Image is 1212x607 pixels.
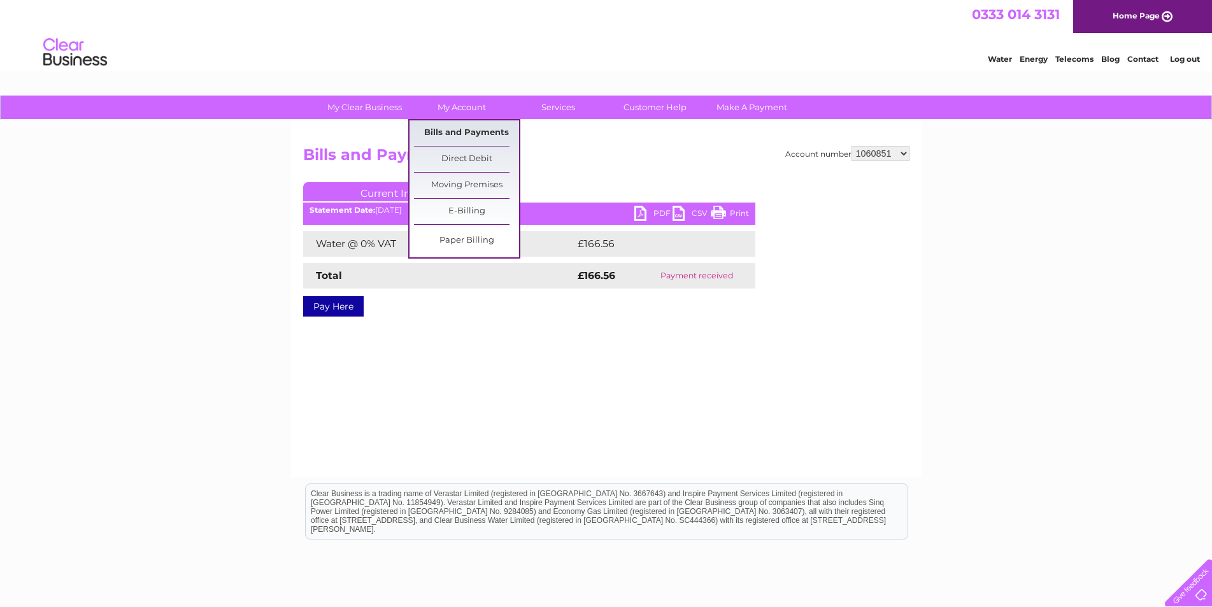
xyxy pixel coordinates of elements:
div: Clear Business is a trading name of Verastar Limited (registered in [GEOGRAPHIC_DATA] No. 3667643... [306,7,908,62]
a: Moving Premises [414,173,519,198]
b: Statement Date: [310,205,375,215]
a: Direct Debit [414,146,519,172]
a: Current Invoice [303,182,494,201]
a: Bills and Payments [414,120,519,146]
a: Contact [1127,54,1159,64]
a: Energy [1020,54,1048,64]
h2: Bills and Payments [303,146,909,170]
strong: Total [316,269,342,282]
a: PDF [634,206,673,224]
a: Pay Here [303,296,364,317]
td: £166.56 [574,231,732,257]
td: Water @ 0% VAT [303,231,574,257]
a: Log out [1170,54,1200,64]
div: Account number [785,146,909,161]
a: E-Billing [414,199,519,224]
div: [DATE] [303,206,755,215]
a: CSV [673,206,711,224]
a: 0333 014 3131 [972,6,1060,22]
a: Paper Billing [414,228,519,254]
a: Blog [1101,54,1120,64]
a: Services [506,96,611,119]
a: Telecoms [1055,54,1094,64]
a: Make A Payment [699,96,804,119]
a: Print [711,206,749,224]
td: Payment received [639,263,755,289]
img: logo.png [43,33,108,72]
a: Water [988,54,1012,64]
a: Customer Help [602,96,708,119]
a: My Account [409,96,514,119]
strong: £166.56 [578,269,615,282]
a: My Clear Business [312,96,417,119]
